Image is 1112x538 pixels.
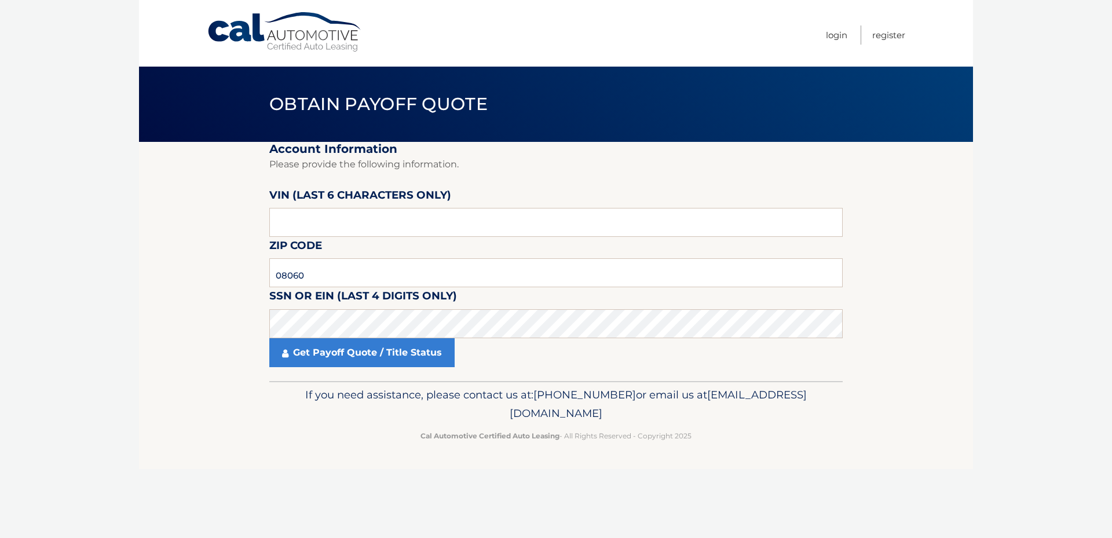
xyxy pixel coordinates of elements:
p: If you need assistance, please contact us at: or email us at [277,386,835,423]
span: Obtain Payoff Quote [269,93,488,115]
label: SSN or EIN (last 4 digits only) [269,287,457,309]
a: Register [872,25,905,45]
strong: Cal Automotive Certified Auto Leasing [420,431,559,440]
p: Please provide the following information. [269,156,843,173]
a: Login [826,25,847,45]
p: - All Rights Reserved - Copyright 2025 [277,430,835,442]
label: Zip Code [269,237,322,258]
span: [PHONE_NUMBER] [533,388,636,401]
h2: Account Information [269,142,843,156]
label: VIN (last 6 characters only) [269,186,451,208]
a: Get Payoff Quote / Title Status [269,338,455,367]
a: Cal Automotive [207,12,363,53]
